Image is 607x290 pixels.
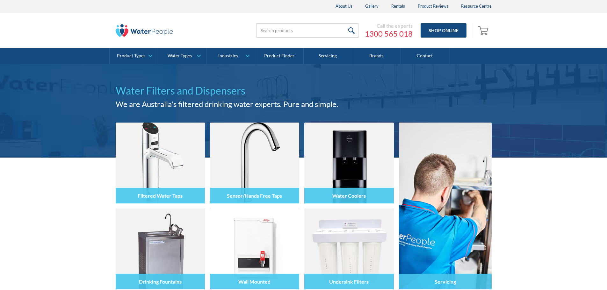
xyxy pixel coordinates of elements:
[304,123,394,203] img: Water Coolers
[435,279,456,285] h4: Servicing
[329,279,369,285] h4: Undersink Filters
[116,123,205,203] img: Filtered Water Taps
[255,48,304,64] a: Product Finder
[117,53,145,59] div: Product Types
[158,48,206,64] a: Water Types
[332,193,366,199] h4: Water Coolers
[401,48,449,64] a: Contact
[168,53,192,59] div: Water Types
[210,209,299,289] img: Wall Mounted
[478,25,490,35] img: shopping cart
[476,23,492,38] a: Open cart
[139,279,182,285] h4: Drinking Fountains
[206,48,255,64] a: Industries
[304,209,394,289] img: Undersink Filters
[238,279,271,285] h4: Wall Mounted
[399,123,492,289] a: Servicing
[365,29,413,39] a: 1300 565 018
[116,24,173,37] img: The Water People
[138,193,183,199] h4: Filtered Water Taps
[304,48,352,64] a: Servicing
[218,53,238,59] div: Industries
[210,123,299,203] img: Sensor/Hands Free Taps
[365,23,413,29] div: Call the experts
[227,193,282,199] h4: Sensor/Hands Free Taps
[116,209,205,289] img: Drinking Fountains
[257,23,358,38] input: Search products
[110,48,158,64] a: Product Types
[352,48,401,64] a: Brands
[421,23,466,38] a: Shop Online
